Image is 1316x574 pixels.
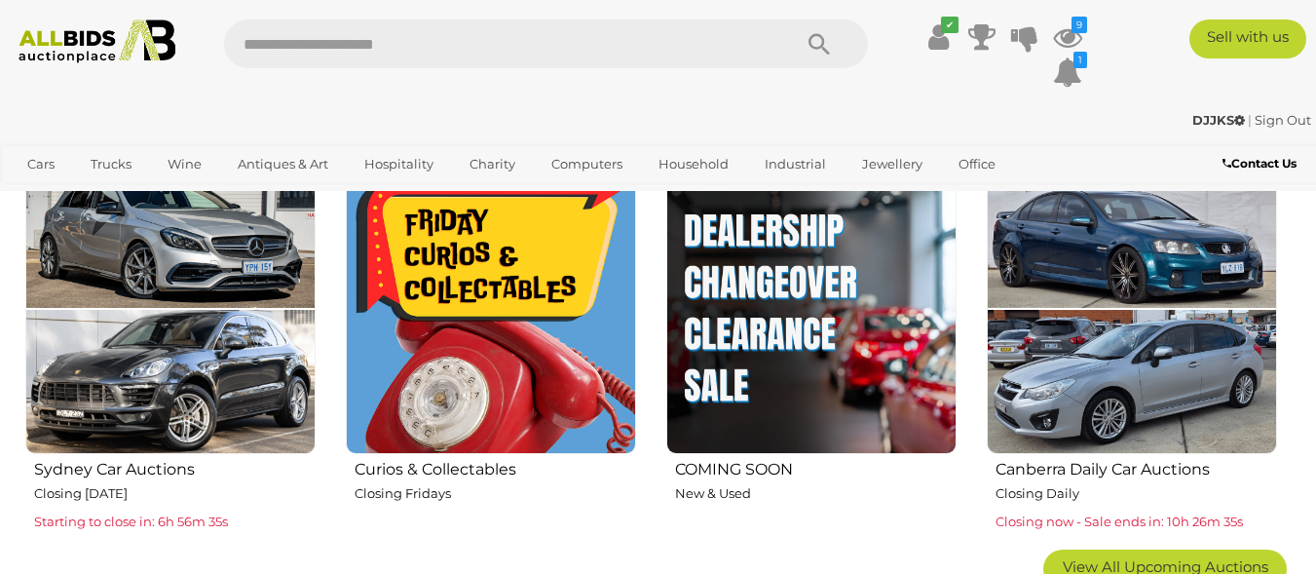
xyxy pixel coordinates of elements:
a: Trucks [78,148,144,180]
a: Sell with us [1189,19,1306,58]
a: Cars [15,148,67,180]
h2: Sydney Car Auctions [34,456,316,478]
a: 9 [1053,19,1082,55]
a: Contact Us [1222,153,1301,174]
i: 9 [1072,17,1087,33]
img: Sydney Car Auctions [25,164,316,454]
a: Computers [539,148,635,180]
a: Industrial [752,148,839,180]
a: Charity [457,148,528,180]
a: Hospitality [352,148,446,180]
a: Office [946,148,1008,180]
a: ✔ [924,19,954,55]
a: [GEOGRAPHIC_DATA] [91,180,254,212]
a: 1 [1053,55,1082,90]
a: Household [646,148,741,180]
a: Sign Out [1255,112,1311,128]
span: | [1248,112,1252,128]
img: Canberra Daily Car Auctions [987,164,1277,454]
i: ✔ [941,17,959,33]
span: Starting to close in: 6h 56m 35s [34,514,228,529]
p: Closing Fridays [355,482,636,505]
a: Sydney Car Auctions Closing [DATE] Starting to close in: 6h 56m 35s [24,163,316,535]
h2: Curios & Collectables [355,456,636,478]
h2: COMING SOON [675,456,957,478]
h2: Canberra Daily Car Auctions [996,456,1277,478]
a: Antiques & Art [225,148,341,180]
p: Closing Daily [996,482,1277,505]
img: Allbids.com.au [10,19,185,63]
strong: DJJKS [1192,112,1245,128]
a: Sports [15,180,80,212]
a: Canberra Daily Car Auctions Closing Daily Closing now - Sale ends in: 10h 26m 35s [986,163,1277,535]
p: Closing [DATE] [34,482,316,505]
p: New & Used [675,482,957,505]
img: Curios & Collectables [346,164,636,454]
i: 1 [1073,52,1087,68]
img: COMING SOON [666,164,957,454]
a: Jewellery [849,148,935,180]
a: Wine [155,148,214,180]
a: DJJKS [1192,112,1248,128]
span: Closing now - Sale ends in: 10h 26m 35s [996,514,1243,529]
button: Search [771,19,868,68]
a: Curios & Collectables Closing Fridays [345,163,636,535]
b: Contact Us [1222,156,1297,171]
